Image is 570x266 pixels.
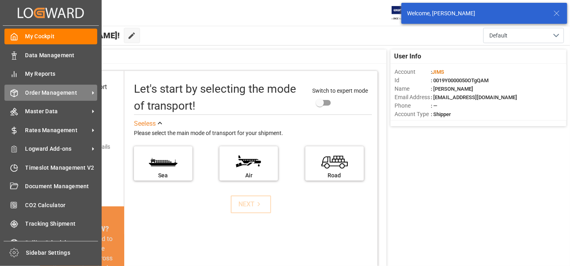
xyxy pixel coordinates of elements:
div: Air [223,171,274,180]
div: Sea [138,171,188,180]
span: : [431,69,444,75]
span: : — [431,103,437,109]
span: CO2 Calculator [25,201,98,210]
a: CO2 Calculator [4,197,97,213]
img: Exertis%20JAM%20-%20Email%20Logo.jpg_1722504956.jpg [392,6,420,20]
span: : Shipper [431,111,451,117]
span: My Cockpit [25,32,98,41]
span: User Info [395,52,422,61]
span: Email Address [395,93,431,102]
span: Id [395,76,431,85]
span: Logward Add-ons [25,145,89,153]
div: See less [134,119,156,129]
div: Please select the main mode of transport for your shipment. [134,129,372,138]
div: Road [309,171,360,180]
span: Name [395,85,431,93]
span: : [EMAIL_ADDRESS][DOMAIN_NAME] [431,94,517,100]
a: Tracking Shipment [4,216,97,232]
span: Sidebar Settings [26,249,98,257]
div: Let's start by selecting the mode of transport! [134,81,304,114]
span: Phone [395,102,431,110]
span: Timeslot Management V2 [25,164,98,172]
span: Tracking Shipment [25,220,98,228]
span: Account Type [395,110,431,118]
span: Document Management [25,182,98,191]
a: Document Management [4,179,97,194]
span: : 0019Y0000050OTgQAM [431,77,489,83]
span: Switch to expert mode [312,87,368,94]
span: Sailing Schedules [25,239,98,247]
span: Hello [PERSON_NAME]! [33,28,120,43]
a: Timeslot Management V2 [4,160,97,175]
a: Data Management [4,47,97,63]
button: open menu [483,28,564,43]
span: Account [395,68,431,76]
a: My Cockpit [4,29,97,44]
button: NEXT [231,195,271,213]
a: Sailing Schedules [4,235,97,250]
div: NEXT [238,199,263,209]
span: Default [489,31,507,40]
span: Data Management [25,51,98,60]
span: Rates Management [25,126,89,135]
span: JIMS [432,69,444,75]
div: Welcome, [PERSON_NAME] [407,9,546,18]
span: : [PERSON_NAME] [431,86,473,92]
span: Order Management [25,89,89,97]
span: My Reports [25,70,98,78]
a: My Reports [4,66,97,82]
span: Master Data [25,107,89,116]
